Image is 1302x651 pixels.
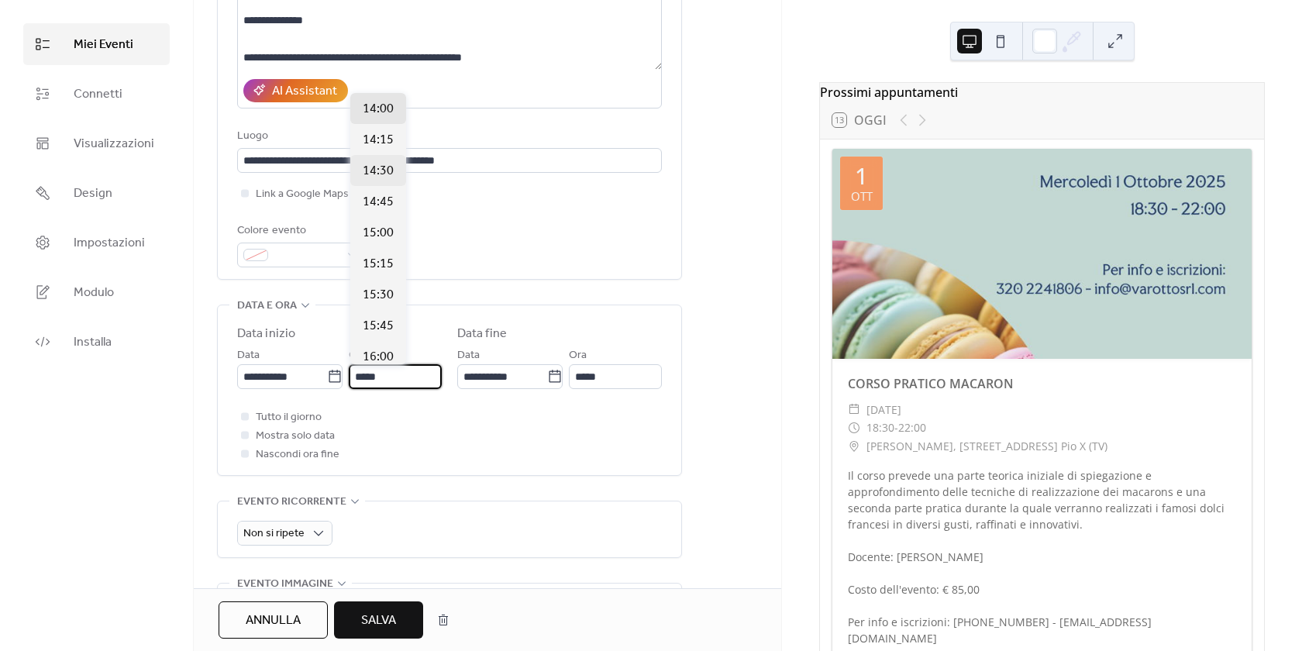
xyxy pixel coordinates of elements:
span: 14:00 [363,100,394,119]
span: 16:00 [363,348,394,367]
span: Non si ripete [243,523,305,544]
span: Data [237,346,260,365]
div: Prossimi appuntamenti [820,83,1264,102]
span: [PERSON_NAME], [STREET_ADDRESS] Pio X (TV) [866,437,1107,456]
div: ​ [848,401,860,419]
a: Miei Eventi [23,23,170,65]
div: Data fine [457,325,507,343]
span: Mostra solo data [256,427,335,446]
a: Visualizzazioni [23,122,170,164]
span: 22:00 [898,418,926,437]
div: Colore evento [237,222,361,240]
span: Evento immagine [237,575,333,594]
a: Design [23,172,170,214]
span: 18:30 [866,418,894,437]
span: Tutto il giorno [256,408,322,427]
div: Luogo [237,127,659,146]
span: Data e ora [237,297,297,315]
div: ​ [848,418,860,437]
span: Link a Google Maps [256,185,349,204]
span: 15:30 [363,286,394,305]
span: Ora [349,346,367,365]
span: Ora [569,346,587,365]
div: ​ [848,437,860,456]
span: Visualizzazioni [74,135,154,153]
span: 14:45 [363,193,394,212]
span: 15:15 [363,255,394,274]
span: Salva [361,611,396,630]
div: ott [851,191,873,202]
span: Evento ricorrente [237,493,346,511]
div: Data inizio [237,325,295,343]
a: Installa [23,321,170,363]
div: CORSO PRATICO MACARON [832,374,1252,393]
span: Data [457,346,480,365]
a: Modulo [23,271,170,313]
a: Connetti [23,73,170,115]
a: Impostazioni [23,222,170,263]
span: 15:45 [363,317,394,336]
span: 14:30 [363,162,394,181]
div: Il corso prevede una parte teorica iniziale di spiegazione e approfondimento delle tecniche di re... [832,467,1252,646]
span: Installa [74,333,112,352]
button: Salva [334,601,423,639]
span: Design [74,184,112,203]
span: Modulo [74,284,114,302]
span: Connetti [74,85,122,104]
div: AI Assistant [272,82,337,101]
span: 14:15 [363,131,394,150]
span: [DATE] [866,401,901,419]
span: Nascondi ora fine [256,446,339,464]
button: AI Assistant [243,79,348,102]
div: 1 [855,164,868,188]
span: Impostazioni [74,234,145,253]
span: Annulla [246,611,301,630]
span: - [894,418,898,437]
span: Miei Eventi [74,36,133,54]
span: 15:00 [363,224,394,243]
button: Annulla [219,601,328,639]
